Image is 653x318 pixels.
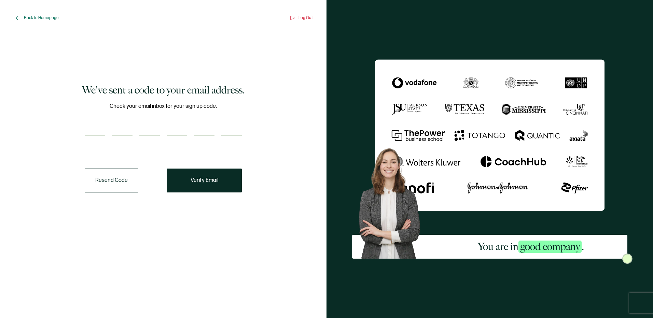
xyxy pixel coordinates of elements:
[167,169,242,192] button: Verify Email
[352,143,435,259] img: Sertifier Signup - You are in <span class="strong-h">good company</span>. Hero
[478,240,584,254] h2: You are in .
[191,178,218,183] span: Verify Email
[85,169,138,192] button: Resend Code
[110,102,217,111] span: Check your email inbox for your sign up code.
[375,59,605,211] img: Sertifier We've sent a code to your email address.
[24,15,59,20] span: Back to Homepage
[298,15,313,20] span: Log Out
[622,254,633,264] img: Sertifier Signup
[82,83,245,97] h1: We've sent a code to your email address.
[518,241,582,253] span: good company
